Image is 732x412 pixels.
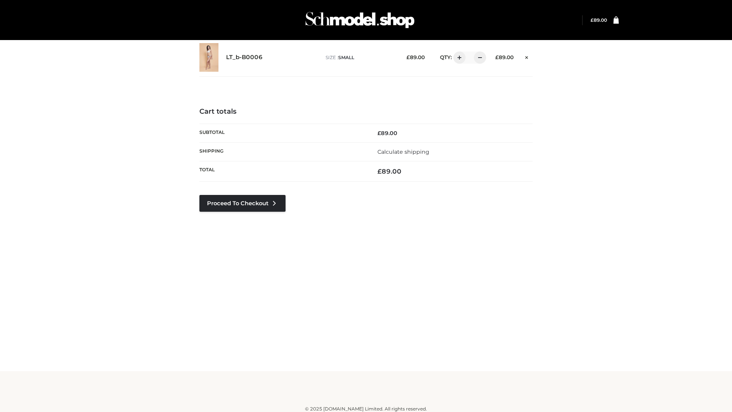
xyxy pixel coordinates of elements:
h4: Cart totals [199,108,533,116]
span: £ [406,54,410,60]
a: LT_b-B0006 [226,54,263,61]
div: QTY: [432,51,483,64]
bdi: 89.00 [377,130,397,137]
a: Remove this item [521,51,533,61]
bdi: 89.00 [495,54,514,60]
a: Calculate shipping [377,148,429,155]
p: size : [326,54,395,61]
span: SMALL [338,55,354,60]
th: Total [199,161,366,182]
img: Schmodel Admin 964 [303,5,417,35]
bdi: 89.00 [591,17,607,23]
th: Subtotal [199,124,366,142]
bdi: 89.00 [406,54,425,60]
bdi: 89.00 [377,167,401,175]
span: £ [495,54,499,60]
span: £ [377,167,382,175]
span: £ [377,130,381,137]
span: £ [591,17,594,23]
a: £89.00 [591,17,607,23]
a: Proceed to Checkout [199,195,286,212]
th: Shipping [199,142,366,161]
